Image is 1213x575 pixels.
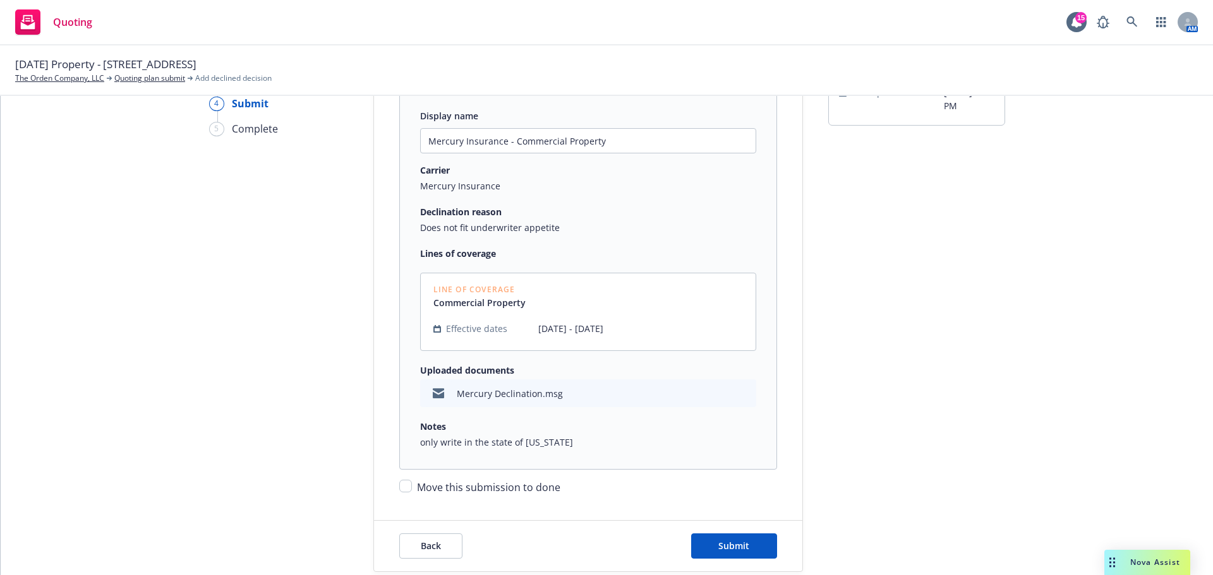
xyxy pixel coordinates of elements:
[420,110,478,122] span: Display name
[232,121,278,136] div: Complete
[718,540,749,552] span: Submit
[420,436,756,449] span: only write in the state of [US_STATE]
[114,73,185,84] a: Quoting plan submit
[720,386,730,401] button: download file
[420,206,502,218] strong: Declination reason
[417,480,560,494] span: Move this submission to done
[433,286,536,293] span: Line of Coverage
[538,322,743,335] span: [DATE] - [DATE]
[53,17,92,27] span: Quoting
[740,386,751,401] button: preview file
[1130,557,1180,567] span: Nova Assist
[195,73,272,84] span: Add declined decision
[433,296,536,309] a: Commercial Property
[209,122,224,136] div: 5
[420,164,450,176] strong: Carrier
[1090,9,1116,35] a: Report a Bug
[420,364,514,376] strong: Uploaded documents
[1104,550,1190,575] button: Nova Assist
[420,247,496,259] strong: Lines of coverage
[691,533,777,559] button: Submit
[1075,12,1087,23] div: 15
[420,221,756,234] span: Does not fit underwriter appetite
[420,179,756,193] span: Mercury Insurance
[15,73,104,84] a: The Orden Company, LLC
[1119,9,1145,35] a: Search
[209,97,224,111] div: 4
[1149,9,1174,35] a: Switch app
[1104,550,1120,575] div: Drag to move
[421,540,441,552] span: Back
[420,420,446,432] strong: Notes
[399,533,462,559] button: Back
[232,96,269,111] div: Submit
[944,86,994,112] span: [DATE] 1:59 PM
[446,322,507,335] span: Effective dates
[10,4,97,40] a: Quoting
[457,387,563,400] div: Mercury Declination.msg
[15,56,196,73] span: [DATE] Property - [STREET_ADDRESS]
